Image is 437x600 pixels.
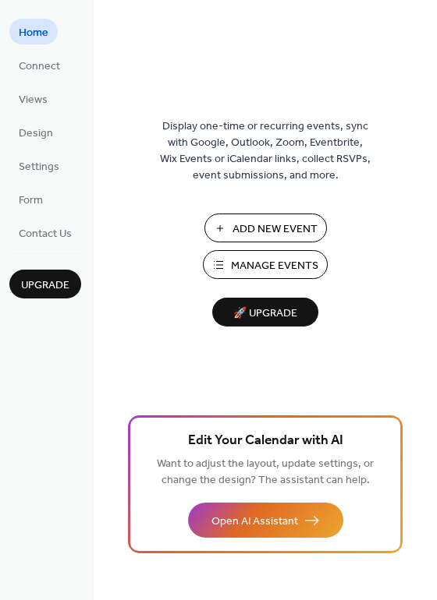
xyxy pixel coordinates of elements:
[9,19,58,44] a: Home
[231,258,318,274] span: Manage Events
[9,270,81,298] button: Upgrade
[19,92,48,108] span: Views
[9,186,52,212] a: Form
[211,514,298,530] span: Open AI Assistant
[19,25,48,41] span: Home
[19,58,60,75] span: Connect
[9,86,57,111] a: Views
[222,303,309,324] span: 🚀 Upgrade
[19,192,43,209] span: Form
[188,430,343,452] span: Edit Your Calendar with AI
[9,119,62,145] a: Design
[204,214,327,242] button: Add New Event
[203,250,328,279] button: Manage Events
[21,277,69,294] span: Upgrade
[188,503,343,538] button: Open AI Assistant
[212,298,318,326] button: 🚀 Upgrade
[19,159,59,175] span: Settings
[157,454,374,491] span: Want to adjust the layout, update settings, or change the design? The assistant can help.
[160,118,371,184] span: Display one-time or recurring events, sync with Google, Outlook, Zoom, Eventbrite, Wix Events or ...
[9,52,69,78] a: Connect
[19,226,72,242] span: Contact Us
[9,220,81,245] a: Contact Us
[19,125,53,142] span: Design
[233,221,318,238] span: Add New Event
[9,153,69,178] a: Settings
